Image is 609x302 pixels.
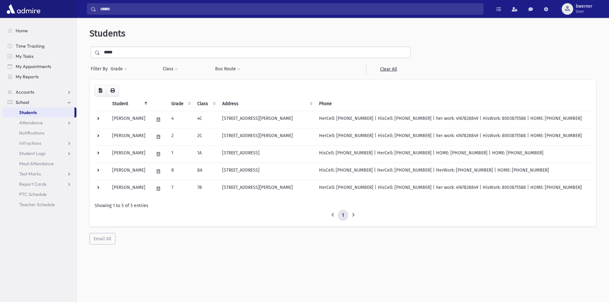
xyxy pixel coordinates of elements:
span: Home [16,28,28,34]
a: Students [3,107,74,118]
span: Student Logs [19,151,45,156]
td: 4C [193,111,218,128]
td: 1A [193,145,218,163]
td: HerCell: [PHONE_NUMBER] | HisCell: [PHONE_NUMBER] | her work: 4167828849 | HisWork: 8003875588 | ... [315,180,591,197]
span: Infractions [19,140,41,146]
a: Time Tracking [3,41,76,51]
td: 2C [193,128,218,145]
td: [STREET_ADDRESS][PERSON_NAME] [218,180,315,197]
td: 2 [168,128,194,145]
td: [PERSON_NAME] [108,163,150,180]
a: Accounts [3,87,76,97]
button: Class [162,63,178,75]
td: [PERSON_NAME] [108,145,150,163]
button: Print [106,85,119,97]
span: School [16,99,29,105]
a: Teacher Schedule [3,199,76,210]
span: Students [90,28,125,39]
th: Class: activate to sort column ascending [193,97,218,111]
a: School [3,97,76,107]
span: Accounts [16,89,34,95]
a: Notifications [3,128,76,138]
a: Meal Attendance [3,159,76,169]
td: [PERSON_NAME] [108,180,150,197]
a: My Appointments [3,61,76,72]
span: My Appointments [16,64,51,69]
button: Bus Route [215,63,241,75]
span: bwerner [576,4,592,9]
td: [PERSON_NAME] [108,128,150,145]
a: Infractions [3,138,76,148]
img: AdmirePro [5,3,42,15]
th: Grade: activate to sort column ascending [168,97,194,111]
span: Filter By [91,66,110,72]
td: [PERSON_NAME] [108,111,150,128]
button: CSV [95,85,106,97]
td: HisCell: [PHONE_NUMBER] | HerCell: [PHONE_NUMBER] | HOME: [PHONE_NUMBER] | HOME: [PHONE_NUMBER] [315,145,591,163]
a: Student Logs [3,148,76,159]
span: Students [19,110,37,115]
td: [STREET_ADDRESS][PERSON_NAME] [218,128,315,145]
td: 4 [168,111,194,128]
div: Showing 1 to 5 of 5 entries [95,202,591,209]
span: User [576,9,592,14]
td: HerCell: [PHONE_NUMBER] | HisCell: [PHONE_NUMBER] | her work: 4167828849 | HisWork: 8003875588 | ... [315,128,591,145]
a: Clear All [366,63,410,75]
a: My Tasks [3,51,76,61]
span: My Tasks [16,53,34,59]
td: HerCell: [PHONE_NUMBER] | HisCell: [PHONE_NUMBER] | her work: 4167828849 | HisWork: 8003875588 | ... [315,111,591,128]
span: Test Marks [19,171,41,177]
span: My Reports [16,74,39,80]
a: Report Cards [3,179,76,189]
a: Attendance [3,118,76,128]
th: Student: activate to sort column descending [108,97,150,111]
span: Notifications [19,130,44,136]
td: 7B [193,180,218,197]
a: My Reports [3,72,76,82]
td: HisCell: [PHONE_NUMBER] | HerCell: [PHONE_NUMBER] | HerWork: [PHONE_NUMBER] | HOME: [PHONE_NUMBER] [315,163,591,180]
a: PTC Schedule [3,189,76,199]
td: [STREET_ADDRESS] [218,145,315,163]
td: 8A [193,163,218,180]
span: Meal Attendance [19,161,54,166]
a: Test Marks [3,169,76,179]
th: Phone [315,97,591,111]
button: Grade [110,63,128,75]
td: 8 [168,163,194,180]
a: Home [3,26,76,36]
span: PTC Schedule [19,191,47,197]
th: Address: activate to sort column ascending [218,97,315,111]
a: 1 [338,210,348,221]
td: [STREET_ADDRESS] [218,163,315,180]
span: Time Tracking [16,43,44,49]
button: Email All [90,233,115,244]
span: Report Cards [19,181,46,187]
td: [STREET_ADDRESS][PERSON_NAME] [218,111,315,128]
td: 7 [168,180,194,197]
span: Attendance [19,120,43,126]
td: 1 [168,145,194,163]
input: Search [96,3,483,15]
span: Teacher Schedule [19,202,55,207]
